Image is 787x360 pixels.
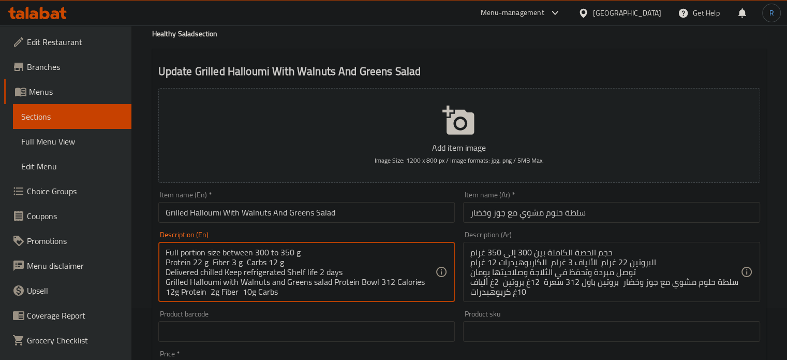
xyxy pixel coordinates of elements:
[4,30,131,54] a: Edit Restaurant
[21,110,123,123] span: Sections
[27,61,123,73] span: Branches
[13,129,131,154] a: Full Menu View
[4,328,131,353] a: Grocery Checklist
[29,85,123,98] span: Menus
[158,202,455,223] input: Enter name En
[158,321,455,342] input: Please enter product barcode
[27,309,123,322] span: Coverage Report
[27,284,123,297] span: Upsell
[470,248,740,297] textarea: حجم الحصة الكاملة بين 300 إلى 350 غرام البروتين 22 غرام الألياف 3 غرام الكاربوهيدرات 12 غرام توصل...
[27,260,123,272] span: Menu disclaimer
[4,278,131,303] a: Upsell
[463,321,760,342] input: Please enter product sku
[13,154,131,179] a: Edit Menu
[21,160,123,172] span: Edit Menu
[4,79,131,104] a: Menus
[4,54,131,79] a: Branches
[4,204,131,228] a: Coupons
[166,248,436,297] textarea: Full portion size between 300 to 350 g Protein 22 g Fiber 3 g Carbs 12 g Delivered chilled Keep r...
[4,179,131,204] a: Choice Groups
[27,185,123,197] span: Choice Groups
[27,235,123,247] span: Promotions
[174,141,744,154] p: Add item image
[27,334,123,347] span: Grocery Checklist
[769,7,774,19] span: R
[463,202,760,223] input: Enter name Ar
[27,36,123,48] span: Edit Restaurant
[152,28,766,39] h4: Healthy Salad section
[13,104,131,129] a: Sections
[593,7,661,19] div: [GEOGRAPHIC_DATA]
[481,7,544,19] div: Menu-management
[4,228,131,253] a: Promotions
[4,253,131,278] a: Menu disclaimer
[158,64,760,79] h2: Update Grilled Halloumi With Walnuts And Greens Salad
[158,88,760,183] button: Add item imageImage Size: 1200 x 800 px / Image formats: jpg, png / 5MB Max.
[21,135,123,148] span: Full Menu View
[375,154,544,166] span: Image Size: 1200 x 800 px / Image formats: jpg, png / 5MB Max.
[4,303,131,328] a: Coverage Report
[27,210,123,222] span: Coupons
